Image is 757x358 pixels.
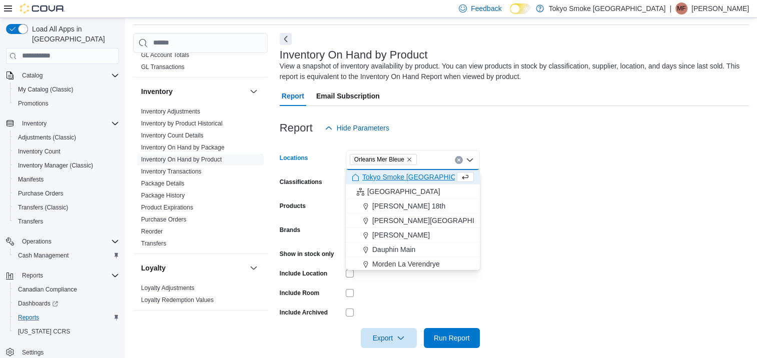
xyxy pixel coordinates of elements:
span: Inventory Adjustments [141,107,200,115]
span: Loyalty Adjustments [141,284,195,292]
span: Package History [141,191,185,199]
span: Cash Management [14,249,119,261]
span: Reports [14,311,119,323]
label: Brands [280,226,300,234]
span: Canadian Compliance [18,285,77,293]
label: Products [280,202,306,210]
input: Dark Mode [510,3,531,14]
span: Inventory Transactions [141,167,202,175]
span: Reorder [141,227,163,235]
span: Cash Management [18,251,69,259]
span: Settings [18,345,119,358]
span: Inventory [22,119,47,127]
a: Loyalty Adjustments [141,284,195,291]
a: Inventory On Hand by Package [141,144,225,151]
span: Inventory Count [14,145,119,157]
h3: Inventory [141,86,173,96]
button: Inventory [2,116,123,130]
button: Transfers [10,214,123,228]
button: Adjustments (Classic) [10,130,123,144]
label: Classifications [280,178,322,186]
span: Purchase Orders [14,187,119,199]
span: Transfers (Classic) [18,203,68,211]
label: Locations [280,154,308,162]
span: [PERSON_NAME][GEOGRAPHIC_DATA] [372,215,503,225]
span: Orleans Mer Bleue [350,154,417,165]
a: Manifests [14,173,48,185]
button: Inventory [18,117,51,129]
a: Dashboards [14,297,62,309]
p: | [669,2,671,14]
button: Reports [10,310,123,324]
span: GL Account Totals [141,51,189,59]
span: Reports [18,269,119,281]
a: Inventory Manager (Classic) [14,159,97,171]
span: Transfers [14,215,119,227]
button: Operations [18,235,56,247]
span: Morden La Verendrye [372,259,440,269]
button: [PERSON_NAME][GEOGRAPHIC_DATA] [346,213,480,228]
button: Next [280,33,292,45]
button: Cash Management [10,248,123,262]
button: Export [361,328,417,348]
p: [PERSON_NAME] [691,2,749,14]
span: Loyalty Redemption Values [141,296,214,304]
span: Dashboards [18,299,58,307]
span: Manifests [18,175,44,183]
a: Canadian Compliance [14,283,81,295]
a: Inventory Count Details [141,132,204,139]
span: Dauphin Main [372,244,415,254]
span: Inventory by Product Historical [141,119,223,127]
h3: Loyalty [141,263,166,273]
button: Loyalty [248,262,260,274]
a: Loyalty Redemption Values [141,296,214,303]
p: Tokyo Smoke [GEOGRAPHIC_DATA] [549,2,666,14]
span: Promotions [18,99,49,107]
button: Remove Orleans Mer Bleue from selection in this group [406,156,412,162]
span: Run Report [434,333,470,343]
div: View a snapshot of inventory availability by product. You can view products in stock by classific... [280,61,744,82]
button: Hide Parameters [321,118,393,138]
a: Reports [14,311,43,323]
button: Run Report [424,328,480,348]
button: Inventory [248,85,260,97]
a: Transfers [141,240,166,247]
button: Clear input [455,156,463,164]
label: Include Room [280,289,319,297]
button: Promotions [10,96,123,110]
button: OCM [141,319,246,329]
a: Adjustments (Classic) [14,131,80,143]
button: Purchase Orders [10,186,123,200]
span: Email Subscription [316,86,380,106]
a: Transfers (Classic) [14,201,72,213]
span: Adjustments (Classic) [14,131,119,143]
span: Adjustments (Classic) [18,133,76,141]
span: Load All Apps in [GEOGRAPHIC_DATA] [28,24,119,44]
span: Inventory Manager (Classic) [18,161,93,169]
span: Catalog [22,71,43,79]
span: Inventory [18,117,119,129]
a: Purchase Orders [141,216,187,223]
button: Inventory Count [10,144,123,158]
span: Product Expirations [141,203,193,211]
span: My Catalog (Classic) [18,85,74,93]
a: Package Details [141,180,185,187]
h3: Inventory On Hand by Product [280,49,428,61]
span: Inventory Count Details [141,131,204,139]
div: Loyalty [133,282,268,310]
div: Inventory [133,105,268,253]
button: Canadian Compliance [10,282,123,296]
a: Transfers [14,215,47,227]
a: Cash Management [14,249,73,261]
span: Transfers (Classic) [14,201,119,213]
span: Inventory Manager (Classic) [14,159,119,171]
span: Tokyo Smoke [GEOGRAPHIC_DATA] [362,172,479,182]
a: Inventory Count [14,145,65,157]
span: Inventory On Hand by Product [141,155,222,163]
span: Inventory Count [18,147,61,155]
span: Washington CCRS [14,325,119,337]
a: [US_STATE] CCRS [14,325,74,337]
button: Catalog [2,68,123,82]
button: Tokyo Smoke [GEOGRAPHIC_DATA] [346,170,480,184]
span: [PERSON_NAME] [372,230,430,240]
